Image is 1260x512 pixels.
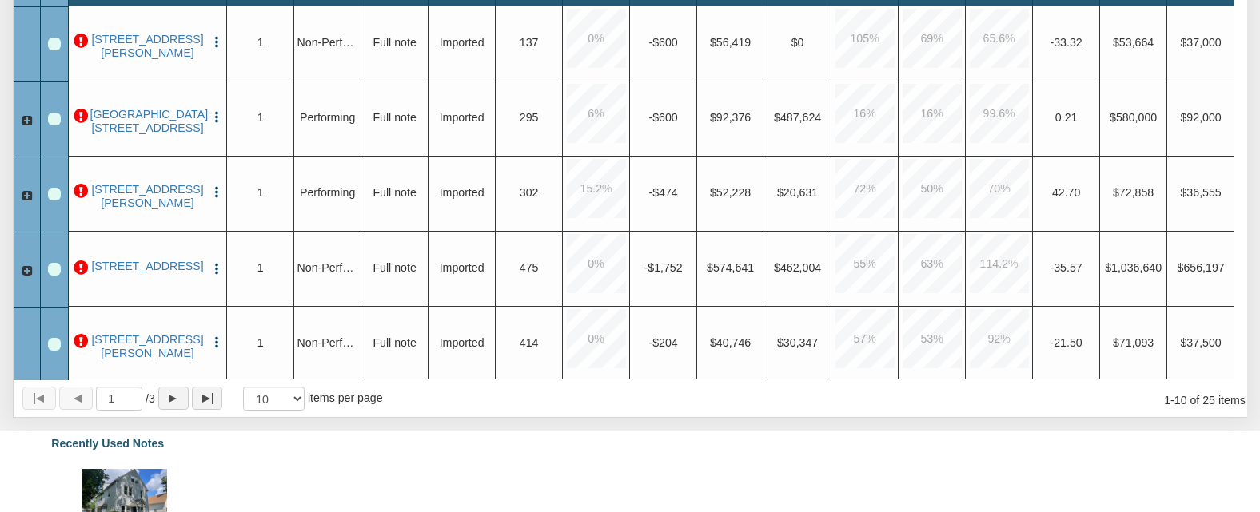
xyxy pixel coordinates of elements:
[48,263,61,276] div: Row 6, Row Selection Checkbox
[791,36,804,49] span: $0
[297,336,377,349] span: Non-Performing
[970,234,1029,293] div: 114.2
[297,261,377,274] span: Non-Performing
[192,387,222,410] button: Page to last
[774,111,821,124] span: $487,624
[710,186,751,199] span: $52,228
[970,84,1029,143] div: 99.6
[146,391,155,407] span: 3
[903,234,962,293] div: 63.0
[1113,336,1154,349] span: $71,093
[520,261,539,274] span: 475
[707,261,754,274] span: $574,641
[48,338,61,351] div: Row 8, Row Selection Checkbox
[1178,261,1225,274] span: $656,197
[774,261,821,274] span: $462,004
[1105,261,1162,274] span: $1,036,640
[903,9,962,68] div: 69.0
[209,33,223,49] button: Press to open the note menu
[158,387,189,410] button: Page forward
[146,392,149,405] abbr: of
[440,111,484,124] span: Imported
[209,260,223,276] button: Press to open the note menu
[300,186,355,199] span: Performing
[648,36,677,49] span: -$600
[520,336,539,349] span: 414
[520,111,539,124] span: 295
[648,186,677,199] span: -$474
[90,33,205,60] a: 7203 IRMA AVE, CLEVELAND, OH, 44105
[1113,36,1154,49] span: $53,664
[22,387,56,410] button: Page to first
[209,35,223,49] img: cell-menu.png
[1110,111,1157,124] span: $580,000
[970,9,1029,68] div: 65.6
[373,111,416,124] span: Full note
[1052,186,1080,199] span: 42.70
[90,260,205,273] a: 412 LOCUST PLACE, DEERFIELD, IL, 60015
[14,427,1246,459] div: Recently Used Notes
[520,36,539,49] span: 137
[970,159,1029,218] div: 70.0
[440,261,484,274] span: Imported
[903,84,962,143] div: 16.0
[710,336,751,349] span: $40,746
[257,111,264,124] span: 1
[96,387,142,411] input: Selected page
[1170,394,1174,407] abbr: through
[90,183,205,210] a: 1012 Moss St, Columbus, MS, 39701
[710,36,751,49] span: $56,419
[835,9,895,68] div: 105.0
[644,261,683,274] span: -$1,752
[440,336,484,349] span: Imported
[1051,261,1083,274] span: -35.57
[59,387,93,410] button: Page back
[209,110,223,124] img: cell-menu.png
[257,261,264,274] span: 1
[373,186,416,199] span: Full note
[373,336,416,349] span: Full note
[90,333,205,360] a: 935 NYE RD, CLEVELAND, OH, 44010
[648,111,677,124] span: -$600
[297,36,377,49] span: Non-Performing
[48,38,61,50] div: Row 1, Row Selection Checkbox
[567,309,626,368] div: 0.0
[1051,336,1083,349] span: -21.50
[970,309,1029,368] div: 92.0
[440,36,484,49] span: Imported
[1113,186,1154,199] span: $72,858
[835,234,895,293] div: 55.0
[567,9,626,68] div: 0.0
[257,36,264,49] span: 1
[567,84,626,143] div: 6.0
[1180,186,1221,199] span: $36,555
[209,183,223,199] button: Press to open the note menu
[1051,36,1083,49] span: -33.32
[903,309,962,368] div: 53.0
[567,234,626,293] div: 0.0
[90,108,205,135] a: 0000 B Lafayette Ave, Baltimore, MD, 21202
[903,159,962,218] div: 50.0
[1055,111,1078,124] span: 0.21
[1180,111,1221,124] span: $92,000
[835,309,895,368] div: 57.0
[520,186,539,199] span: 302
[1180,36,1221,49] span: $37,000
[567,159,626,218] div: 15.2
[209,262,223,276] img: cell-menu.png
[373,36,416,49] span: Full note
[48,188,61,200] div: Row 4, Row Selection Checkbox
[209,108,223,124] button: Press to open the note menu
[835,159,895,218] div: 72.0
[440,186,484,199] span: Imported
[257,186,264,199] span: 1
[777,186,818,199] span: $20,631
[373,261,416,274] span: Full note
[257,336,264,349] span: 1
[648,336,677,349] span: -$204
[835,84,895,143] div: 16.0
[777,336,818,349] span: $30,347
[1164,394,1246,407] span: 1 10 of 25 items
[48,113,61,125] div: Row 2, Row Selection Checkbox
[308,391,383,404] span: items per page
